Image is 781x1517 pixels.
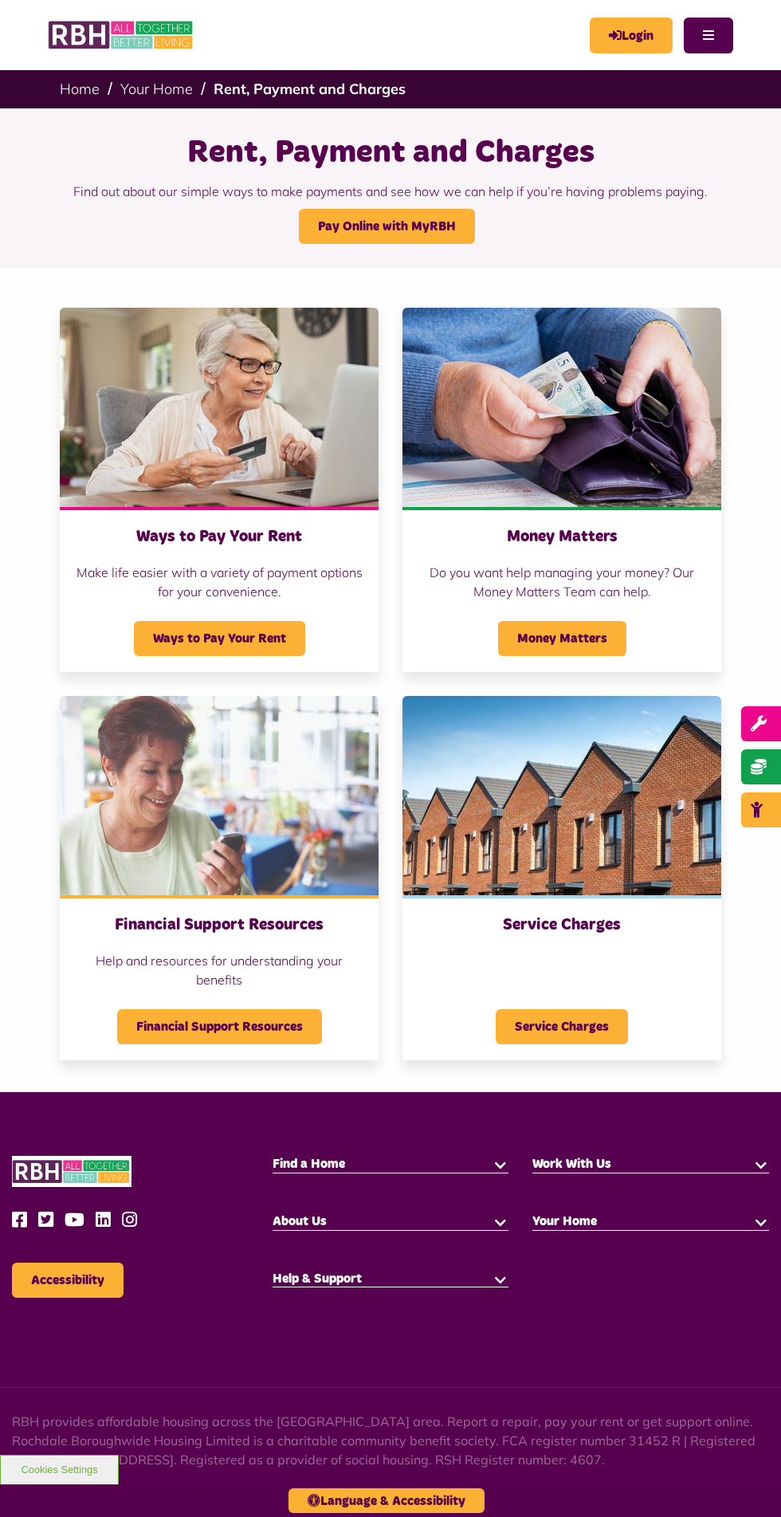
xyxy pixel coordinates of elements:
[709,1445,781,1517] iframe: Netcall Web Assistant for live chat
[288,1488,485,1513] button: Language & Accessibility
[12,1263,124,1298] button: Accessibility
[12,1412,769,1469] p: RBH provides affordable housing across the [GEOGRAPHIC_DATA] area. Report a repair, pay your rent...
[590,18,673,53] a: MyRBH
[498,621,626,656] span: Money Matters
[402,696,721,895] img: RBH homes in Lower Falinge with a blue sky
[273,1157,345,1170] span: Find a Home
[12,1156,131,1187] img: RBH
[20,174,761,209] p: Find out about our simple ways to make payments and see how we can help if you’re having problems...
[60,308,379,507] img: Old Woman Paying Bills Online J745CDU
[120,80,193,98] a: Your Home
[76,526,363,547] h3: Ways to Pay Your Rent
[214,80,406,98] a: Rent, Payment and Charges
[402,308,721,672] a: Money Matters Do you want help managing your money? Our Money Matters Team can help. Money Matters
[60,80,100,98] a: Home
[418,526,705,547] h3: Money Matters
[299,209,475,244] a: Pay Online with MyRBH
[60,308,379,672] a: Ways to Pay Your Rent Make life easier with a variety of payment options for your convenience. Wa...
[273,1272,362,1285] span: Help & Support
[48,16,195,54] img: RBH
[60,696,379,895] img: 200284549 001
[532,1215,597,1228] span: Your Home
[402,696,721,1060] a: Service Charges Service Charges
[134,621,305,656] span: Ways to Pay Your Rent
[76,951,363,989] p: Help and resources for understanding your benefits
[402,308,721,507] img: Money 1
[496,1009,628,1044] span: Service Charges
[418,563,705,601] p: Do you want help managing your money? Our Money Matters Team can help.
[20,132,761,174] h1: Rent, Payment and Charges
[76,563,363,601] p: Make life easier with a variety of payment options for your convenience.
[418,914,705,935] h3: Service Charges
[532,1157,611,1170] span: Work With Us
[60,696,379,1060] a: Financial Support Resources Help and resources for understanding your benefits Financial Support ...
[684,18,733,53] button: Navigation
[76,914,363,935] h3: Financial Support Resources
[273,1215,327,1228] span: About Us
[117,1009,322,1044] span: Financial Support Resources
